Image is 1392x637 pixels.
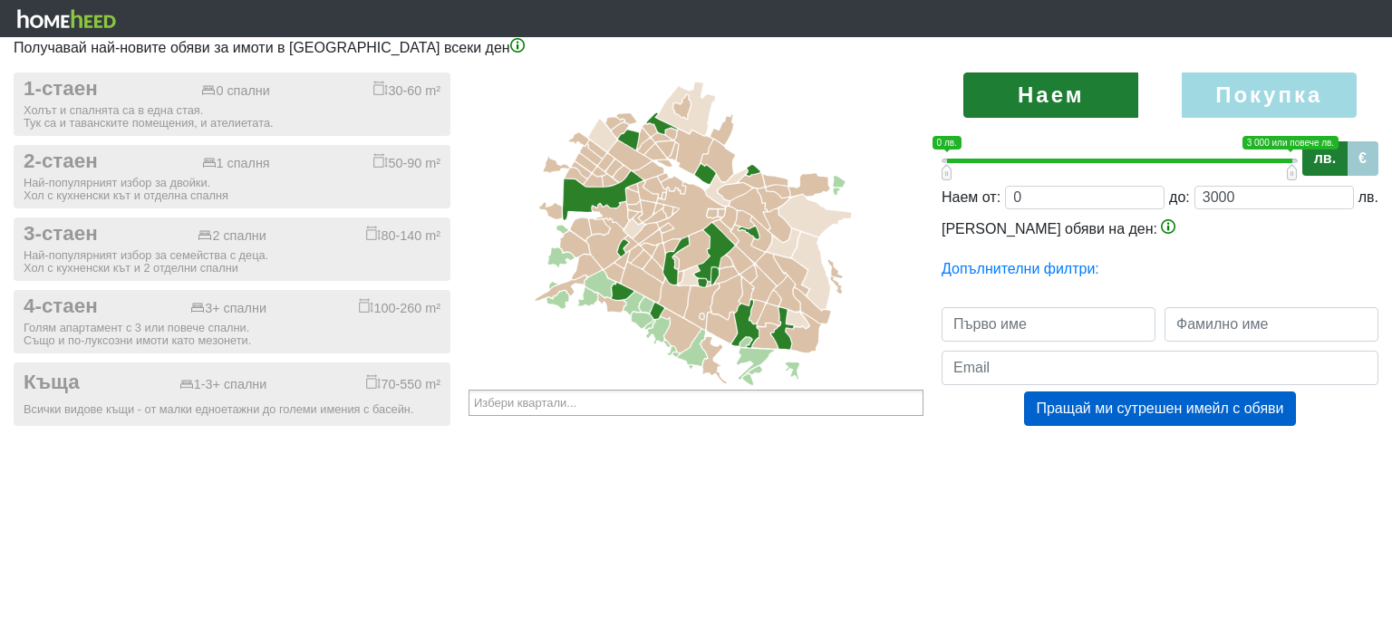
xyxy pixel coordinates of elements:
div: 1 спалня [202,156,270,171]
div: 50-90 m² [373,153,440,171]
button: 2-стаен 1 спалня 50-90 m² Най-популярният избор за двойки.Хол с кухненски кът и отделна спалня [14,145,450,208]
div: [PERSON_NAME] обяви на ден: [942,218,1378,240]
span: 3-стаен [24,222,98,246]
label: Наем [963,72,1138,118]
span: 3 000 или повече лв. [1242,136,1339,150]
div: Всички видове къщи - от малки едноетажни до големи имения с басейн. [24,403,440,416]
div: 30-60 m² [373,81,440,99]
div: 70-550 m² [366,374,440,392]
button: Къща 1-3+ спални 70-550 m² Всички видове къщи - от малки едноетажни до големи имения с басейн. [14,362,450,426]
span: Къща [24,371,80,395]
span: 1-стаен [24,77,98,101]
input: Фамилно име [1165,307,1378,342]
div: Наем от: [942,187,1000,208]
a: Допълнителни филтри: [942,261,1099,276]
button: Пращай ми сутрешен имейл с обяви [1024,391,1295,426]
button: 1-стаен 0 спални 30-60 m² Холът и спалнята са в една стая.Тук са и таванските помещения, и ателие... [14,72,450,136]
div: 3+ спални [190,301,266,316]
input: Email [942,351,1378,385]
p: Получавай най-новите обяви за имоти в [GEOGRAPHIC_DATA] всеки ден [14,37,1378,59]
div: Най-популярният избор за семейства с деца. Хол с кухненски кът и 2 отделни спални [24,249,440,275]
span: 0 лв. [933,136,962,150]
div: 1-3+ спални [179,377,267,392]
div: 2 спални [198,228,266,244]
div: Холът и спалнята са в една стая. Тук са и таванските помещения, и ателиетата. [24,104,440,130]
div: 100-260 m² [359,298,440,316]
div: 0 спални [201,83,269,99]
div: Голям апартамент с 3 или повече спални. Също и по-луксозни имоти като мезонети. [24,322,440,347]
div: 80-140 m² [366,226,440,244]
input: Първо име [942,307,1155,342]
div: лв. [1358,187,1378,208]
img: info-3.png [1161,219,1175,234]
div: до: [1169,187,1190,208]
span: 4-стаен [24,294,98,319]
label: Покупка [1182,72,1357,118]
button: 4-стаен 3+ спални 100-260 m² Голям апартамент с 3 или повече спални.Също и по-луксозни имоти като... [14,290,450,353]
label: € [1347,141,1378,176]
label: лв. [1302,141,1348,176]
img: info-3.png [510,38,525,53]
button: 3-стаен 2 спални 80-140 m² Най-популярният избор за семейства с деца.Хол с кухненски кът и 2 отде... [14,217,450,281]
div: Най-популярният избор за двойки. Хол с кухненски кът и отделна спалня [24,177,440,202]
span: 2-стаен [24,150,98,174]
